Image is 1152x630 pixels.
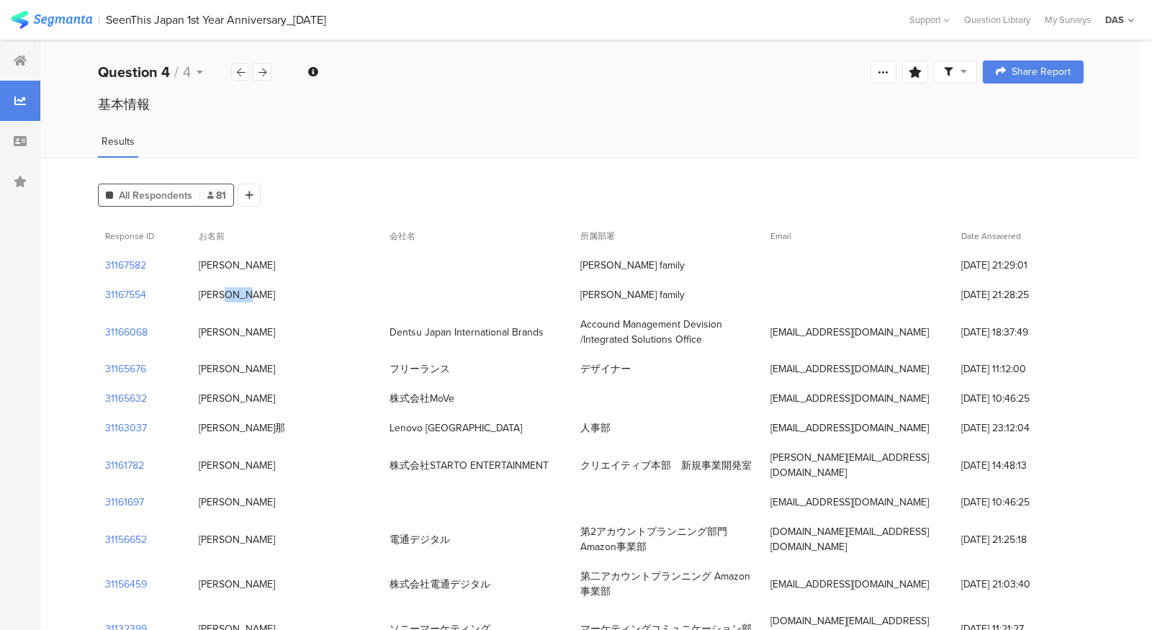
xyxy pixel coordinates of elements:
section: 31167582 [105,258,146,273]
div: [PERSON_NAME] [199,532,275,547]
div: [PERSON_NAME] [199,325,275,340]
div: Dentsu Japan International Brands [390,325,544,340]
span: [DATE] 11:12:00 [961,361,1076,377]
div: [PERSON_NAME] [199,287,275,302]
span: Results [102,134,135,149]
div: [PERSON_NAME][EMAIL_ADDRESS][DOMAIN_NAME] [770,450,947,480]
a: Question Library [957,13,1038,27]
div: | [98,12,100,28]
div: 株式会社STARTO ENTERTAINMENT [390,458,549,473]
span: 所属部署 [580,230,615,243]
div: [PERSON_NAME] family [580,287,685,302]
div: [EMAIL_ADDRESS][DOMAIN_NAME] [770,361,929,377]
div: [PERSON_NAME] [199,495,275,510]
div: [PERSON_NAME] [199,391,275,406]
section: 31163037 [105,420,147,436]
a: My Surveys [1038,13,1098,27]
div: クリエイティブ本部 新規事業開発室 [580,458,752,473]
section: 31161697 [105,495,144,510]
div: [EMAIL_ADDRESS][DOMAIN_NAME] [770,577,929,592]
div: [PERSON_NAME] [199,577,275,592]
div: 第2アカウントプランニング部門 Amazon事業部 [580,524,757,554]
span: 4 [183,61,191,83]
div: [PERSON_NAME] [199,258,275,273]
span: [DATE] 10:46:25 [961,495,1076,510]
section: 31166068 [105,325,148,340]
div: Support [909,9,950,31]
span: [DATE] 14:48:13 [961,458,1076,473]
div: SeenThis Japan 1st Year Anniversary_[DATE] [106,13,326,27]
div: 株式会社電通デジタル [390,577,490,592]
div: [DOMAIN_NAME][EMAIL_ADDRESS][DOMAIN_NAME] [770,524,947,554]
section: 31161782 [105,458,144,473]
div: フリーランス [390,361,450,377]
div: 人事部 [580,420,611,436]
span: All Respondents [119,188,192,203]
span: Share Report [1012,67,1071,77]
section: 31156652 [105,532,147,547]
span: 81 [207,188,226,203]
div: DAS [1105,13,1124,27]
div: [EMAIL_ADDRESS][DOMAIN_NAME] [770,420,929,436]
span: [DATE] 21:28:25 [961,287,1076,302]
span: 会社名 [390,230,415,243]
div: 株式会社MoVe [390,391,454,406]
section: 31165632 [105,391,147,406]
section: 31165676 [105,361,146,377]
div: 電通デジタル [390,532,450,547]
div: [EMAIL_ADDRESS][DOMAIN_NAME] [770,495,929,510]
span: [DATE] 18:37:49 [961,325,1076,340]
section: 31167554 [105,287,146,302]
span: [DATE] 21:25:18 [961,532,1076,547]
div: 基本情報 [98,95,1084,114]
div: [PERSON_NAME]那 [199,420,285,436]
img: segmanta logo [11,11,92,29]
div: [PERSON_NAME] family [580,258,685,273]
span: Date Answered [961,230,1021,243]
span: [DATE] 10:46:25 [961,391,1076,406]
b: Question 4 [98,61,170,83]
div: [EMAIL_ADDRESS][DOMAIN_NAME] [770,391,929,406]
div: [PERSON_NAME] [199,361,275,377]
span: [DATE] 21:29:01 [961,258,1076,273]
span: Email [770,230,791,243]
div: Accound Management Devision /Integrated Solutions Office [580,317,757,347]
div: 第二アカウントプランニング Amazon事業部 [580,569,757,599]
section: 31156459 [105,577,147,592]
span: お名前 [199,230,225,243]
span: [DATE] 23:12:04 [961,420,1076,436]
div: デザイナー [580,361,631,377]
span: [DATE] 21:03:40 [961,577,1076,592]
div: [EMAIL_ADDRESS][DOMAIN_NAME] [770,325,929,340]
span: / [174,61,179,83]
div: Lenovo [GEOGRAPHIC_DATA] [390,420,522,436]
span: Response ID [105,230,154,243]
div: [PERSON_NAME] [199,458,275,473]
